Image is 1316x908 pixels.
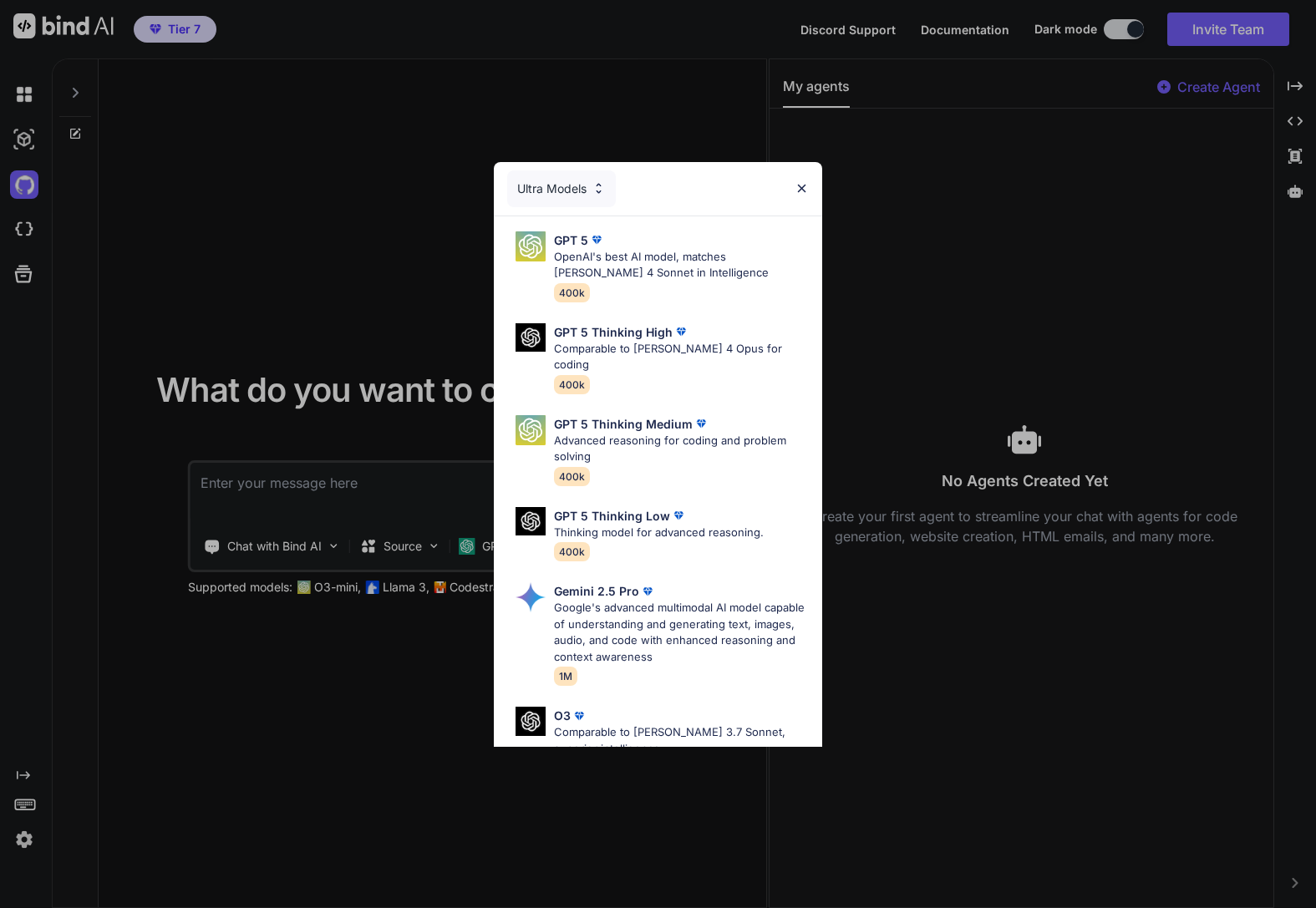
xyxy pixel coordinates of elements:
[516,582,546,612] img: Pick Models
[554,231,588,249] p: GPT 5
[554,283,590,302] span: 400k
[516,507,546,536] img: Pick Models
[516,707,546,736] img: Pick Models
[554,724,810,757] p: Comparable to [PERSON_NAME] 3.7 Sonnet, superior intelligence
[554,341,810,373] p: Comparable to [PERSON_NAME] 4 Opus for coding
[554,525,764,541] p: Thinking model for advanced reasoning.
[554,249,810,282] p: OpenAI's best AI model, matches [PERSON_NAME] 4 Sonnet in Intelligence
[507,170,616,207] div: Ultra Models
[588,231,605,248] img: premium
[670,507,687,524] img: premium
[554,667,577,686] span: 1M
[554,507,670,525] p: GPT 5 Thinking Low
[554,375,590,394] span: 400k
[516,323,546,353] img: Pick Models
[554,433,810,465] p: Advanced reasoning for coding and problem solving
[554,582,639,600] p: Gemini 2.5 Pro
[554,415,693,433] p: GPT 5 Thinking Medium
[554,707,571,724] p: O3
[516,415,546,445] img: Pick Models
[639,583,656,600] img: premium
[516,231,546,261] img: Pick Models
[571,708,587,724] img: premium
[673,323,689,340] img: premium
[554,323,673,341] p: GPT 5 Thinking High
[693,415,709,432] img: premium
[795,181,809,195] img: close
[592,181,606,195] img: Pick Models
[554,600,810,665] p: Google's advanced multimodal AI model capable of understanding and generating text, images, audio...
[554,542,590,561] span: 400k
[554,467,590,486] span: 400k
